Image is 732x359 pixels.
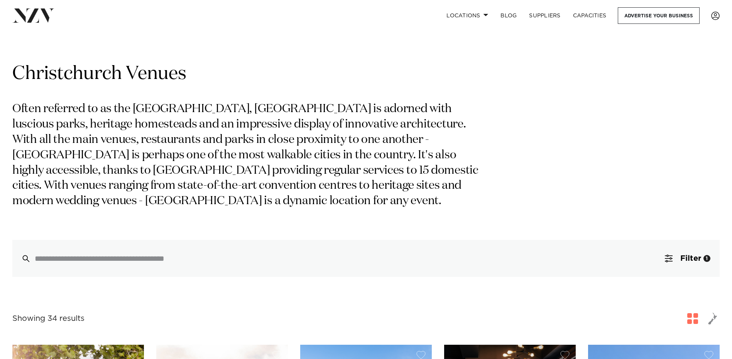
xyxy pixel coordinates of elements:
div: Showing 34 results [12,313,85,325]
p: Often referred to as the [GEOGRAPHIC_DATA], [GEOGRAPHIC_DATA] is adorned with luscious parks, her... [12,102,489,209]
img: nzv-logo.png [12,8,54,22]
span: Filter [680,255,701,262]
a: Advertise your business [618,7,700,24]
div: 1 [703,255,710,262]
a: Capacities [567,7,613,24]
a: SUPPLIERS [523,7,566,24]
h1: Christchurch Venues [12,62,720,86]
a: Locations [440,7,494,24]
a: BLOG [494,7,523,24]
button: Filter1 [656,240,720,277]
